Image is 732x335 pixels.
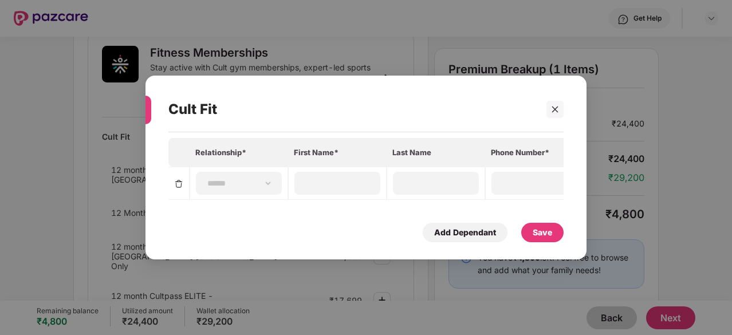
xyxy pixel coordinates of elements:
img: svg+xml;base64,PHN2ZyBpZD0iRGVsZXRlLTMyeDMyIiB4bWxucz0iaHR0cDovL3d3dy53My5vcmcvMjAwMC9zdmciIHdpZH... [174,179,183,188]
th: Last Name [387,138,485,167]
th: Relationship* [190,138,288,167]
div: Cult Fit [168,87,531,132]
th: First Name* [288,138,387,167]
div: Add Dependant [434,226,496,239]
span: close [551,105,559,113]
div: Save [533,226,552,239]
th: Phone Number* [485,138,584,167]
